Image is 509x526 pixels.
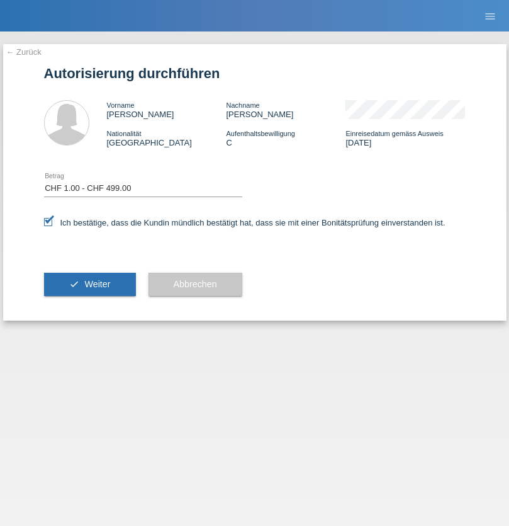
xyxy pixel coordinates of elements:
[69,279,79,289] i: check
[478,12,503,20] a: menu
[44,273,136,297] button: check Weiter
[226,101,259,109] span: Nachname
[148,273,242,297] button: Abbrechen
[345,129,465,147] div: [DATE]
[107,100,227,119] div: [PERSON_NAME]
[174,279,217,289] span: Abbrechen
[226,129,345,147] div: C
[44,66,466,81] h1: Autorisierung durchführen
[84,279,110,289] span: Weiter
[226,130,294,137] span: Aufenthaltsbewilligung
[107,101,135,109] span: Vorname
[226,100,345,119] div: [PERSON_NAME]
[345,130,443,137] span: Einreisedatum gemäss Ausweis
[484,10,496,23] i: menu
[107,129,227,147] div: [GEOGRAPHIC_DATA]
[107,130,142,137] span: Nationalität
[6,47,42,57] a: ← Zurück
[44,218,445,227] label: Ich bestätige, dass die Kundin mündlich bestätigt hat, dass sie mit einer Bonitätsprüfung einvers...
